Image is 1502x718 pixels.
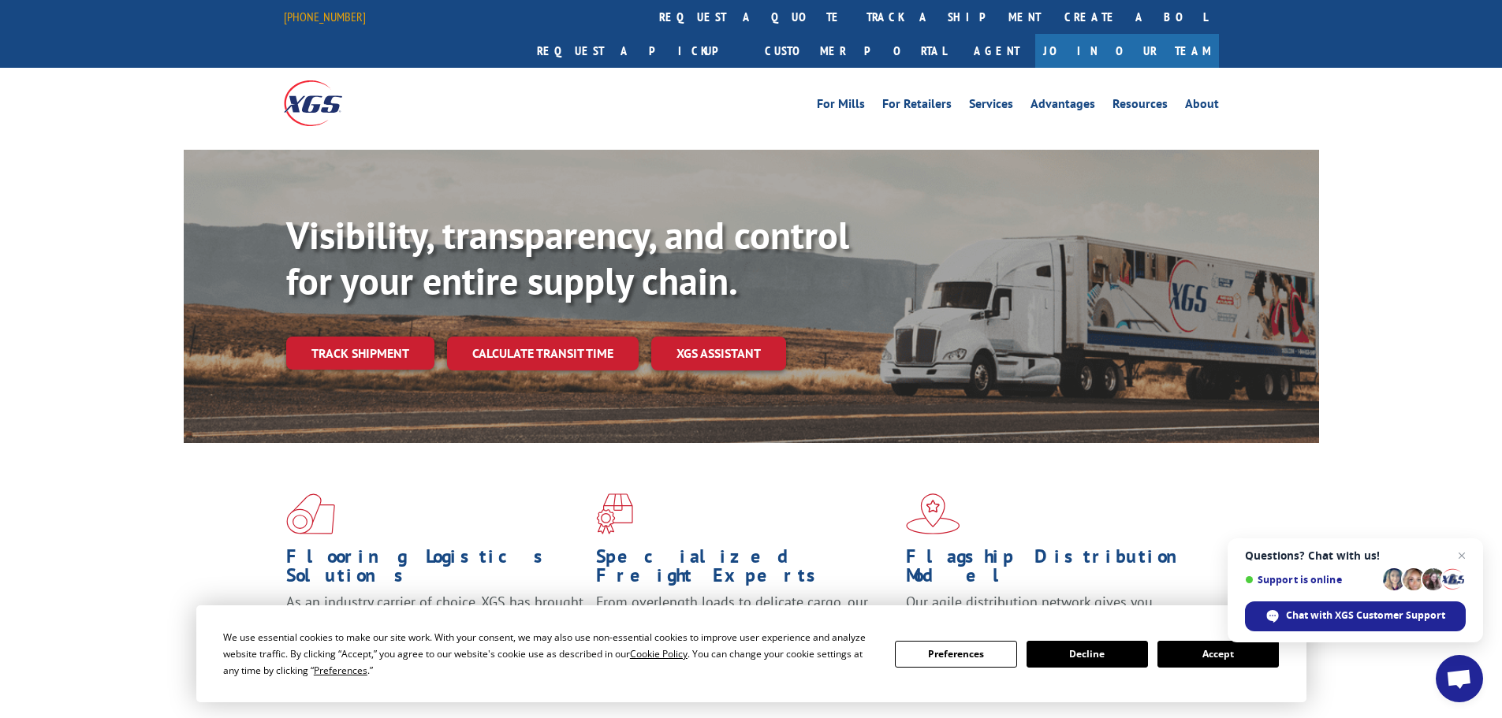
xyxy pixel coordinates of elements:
h1: Flooring Logistics Solutions [286,547,584,593]
a: About [1185,98,1219,115]
b: Visibility, transparency, and control for your entire supply chain. [286,210,849,305]
a: Track shipment [286,337,434,370]
p: From overlength loads to delicate cargo, our experienced staff knows the best way to move your fr... [596,593,894,663]
a: Resources [1113,98,1168,115]
a: Services [969,98,1013,115]
div: Chat with XGS Customer Support [1245,601,1466,631]
img: xgs-icon-focused-on-flooring-red [596,493,633,534]
button: Preferences [895,641,1016,668]
img: xgs-icon-flagship-distribution-model-red [906,493,960,534]
span: Our agile distribution network gives you nationwide inventory management on demand. [906,593,1196,630]
div: Cookie Consent Prompt [196,605,1306,702]
span: Cookie Policy [630,647,688,660]
span: Preferences [314,664,367,677]
span: Chat with XGS Customer Support [1286,608,1445,623]
a: Advantages [1031,98,1095,115]
a: Agent [958,34,1035,68]
a: Calculate transit time [447,337,639,370]
a: Join Our Team [1035,34,1219,68]
a: XGS ASSISTANT [651,337,786,370]
h1: Specialized Freight Experts [596,547,894,593]
img: xgs-icon-total-supply-chain-intelligence-red [286,493,335,534]
a: Request a pickup [525,34,753,68]
span: Close chat [1452,546,1471,565]
a: For Retailers [882,98,952,115]
div: We use essential cookies to make our site work. With your consent, we may also use non-essential ... [223,629,876,679]
button: Accept [1157,641,1279,668]
a: [PHONE_NUMBER] [284,9,366,24]
div: Open chat [1436,655,1483,702]
a: For Mills [817,98,865,115]
button: Decline [1027,641,1148,668]
span: Support is online [1245,574,1377,586]
h1: Flagship Distribution Model [906,547,1204,593]
span: As an industry carrier of choice, XGS has brought innovation and dedication to flooring logistics... [286,593,583,649]
a: Customer Portal [753,34,958,68]
span: Questions? Chat with us! [1245,549,1466,562]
